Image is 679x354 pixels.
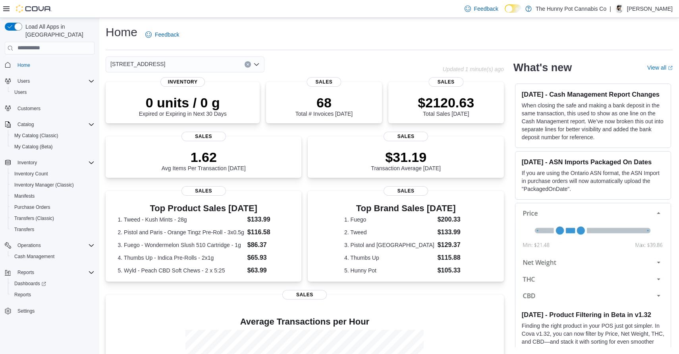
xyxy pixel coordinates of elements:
[2,267,98,278] button: Reports
[14,292,31,298] span: Reports
[118,216,244,224] dt: 1. Tweed - Kush Mints - 28g
[8,224,98,235] button: Transfers
[17,159,37,166] span: Inventory
[139,95,227,117] div: Expired or Expiring in Next 30 Days
[371,149,441,171] div: Transaction Average [DATE]
[14,306,95,316] span: Settings
[14,241,95,250] span: Operations
[181,186,226,196] span: Sales
[14,158,40,167] button: Inventory
[344,254,434,262] dt: 4. Thumbs Up
[11,88,95,97] span: Users
[522,101,664,141] p: When closing the safe and making a bank deposit in the same transaction, this used to show as one...
[627,4,673,14] p: [PERSON_NAME]
[438,228,468,237] dd: $133.99
[16,5,52,13] img: Cova
[11,225,95,234] span: Transfers
[118,228,244,236] dt: 2. Pistol and Paris - Orange Tingz Pre-Roll - 3x0.5g
[14,60,33,70] a: Home
[344,216,434,224] dt: 1. Fuego
[522,311,664,319] h3: [DATE] - Product Filtering in Beta in v1.32
[14,182,74,188] span: Inventory Manager (Classic)
[2,157,98,168] button: Inventory
[505,4,521,13] input: Dark Mode
[11,279,49,288] a: Dashboards
[610,4,611,14] p: |
[429,77,463,87] span: Sales
[14,60,95,70] span: Home
[118,254,244,262] dt: 4. Thumbs Up - Indica Pre-Rolls - 2x1g
[668,66,673,70] svg: External link
[2,103,98,114] button: Customers
[8,141,98,152] button: My Catalog (Beta)
[162,149,246,165] p: 1.62
[17,269,34,276] span: Reports
[8,191,98,202] button: Manifests
[11,252,95,261] span: Cash Management
[522,169,664,193] p: If you are using the Ontario ASN format, the ASN Import in purchase orders will now automatically...
[344,204,467,213] h3: Top Brand Sales [DATE]
[2,305,98,317] button: Settings
[295,95,353,111] p: 68
[14,204,50,210] span: Purchase Orders
[14,193,35,199] span: Manifests
[11,290,34,300] a: Reports
[22,23,95,39] span: Load All Apps in [GEOGRAPHIC_DATA]
[384,186,428,196] span: Sales
[14,120,95,129] span: Catalog
[295,95,353,117] div: Total # Invoices [DATE]
[11,131,62,140] a: My Catalog (Classic)
[142,27,182,43] a: Feedback
[522,90,664,98] h3: [DATE] - Cash Management Report Changes
[247,215,289,224] dd: $133.99
[14,171,48,177] span: Inventory Count
[253,61,260,68] button: Open list of options
[2,119,98,130] button: Catalog
[11,225,37,234] a: Transfers
[11,88,30,97] a: Users
[11,214,57,223] a: Transfers (Classic)
[11,169,51,179] a: Inventory Count
[384,132,428,141] span: Sales
[11,180,77,190] a: Inventory Manager (Classic)
[371,149,441,165] p: $31.19
[282,290,327,300] span: Sales
[11,252,58,261] a: Cash Management
[14,268,37,277] button: Reports
[11,214,95,223] span: Transfers (Classic)
[2,76,98,87] button: Users
[8,87,98,98] button: Users
[14,144,53,150] span: My Catalog (Beta)
[160,77,205,87] span: Inventory
[245,61,251,68] button: Clear input
[181,132,226,141] span: Sales
[8,202,98,213] button: Purchase Orders
[438,253,468,263] dd: $115.88
[11,191,95,201] span: Manifests
[14,103,95,113] span: Customers
[14,306,38,316] a: Settings
[8,130,98,141] button: My Catalog (Classic)
[11,290,95,300] span: Reports
[11,191,38,201] a: Manifests
[344,241,434,249] dt: 3. Pistol and [GEOGRAPHIC_DATA]
[8,168,98,179] button: Inventory Count
[17,105,41,112] span: Customers
[118,266,244,274] dt: 5. Wyld - Peach CBD Soft Chews - 2 x 5:25
[513,61,572,74] h2: What's new
[139,95,227,111] p: 0 units / 0 g
[614,4,624,14] div: Jonathan Estrella
[118,204,289,213] h3: Top Product Sales [DATE]
[14,241,44,250] button: Operations
[162,149,246,171] div: Avg Items Per Transaction [DATE]
[5,56,95,338] nav: Complex example
[14,158,95,167] span: Inventory
[11,279,95,288] span: Dashboards
[8,251,98,262] button: Cash Management
[438,240,468,250] dd: $129.37
[344,266,434,274] dt: 5. Hunny Pot
[17,242,41,249] span: Operations
[247,253,289,263] dd: $65.93
[536,4,606,14] p: The Hunny Pot Cannabis Co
